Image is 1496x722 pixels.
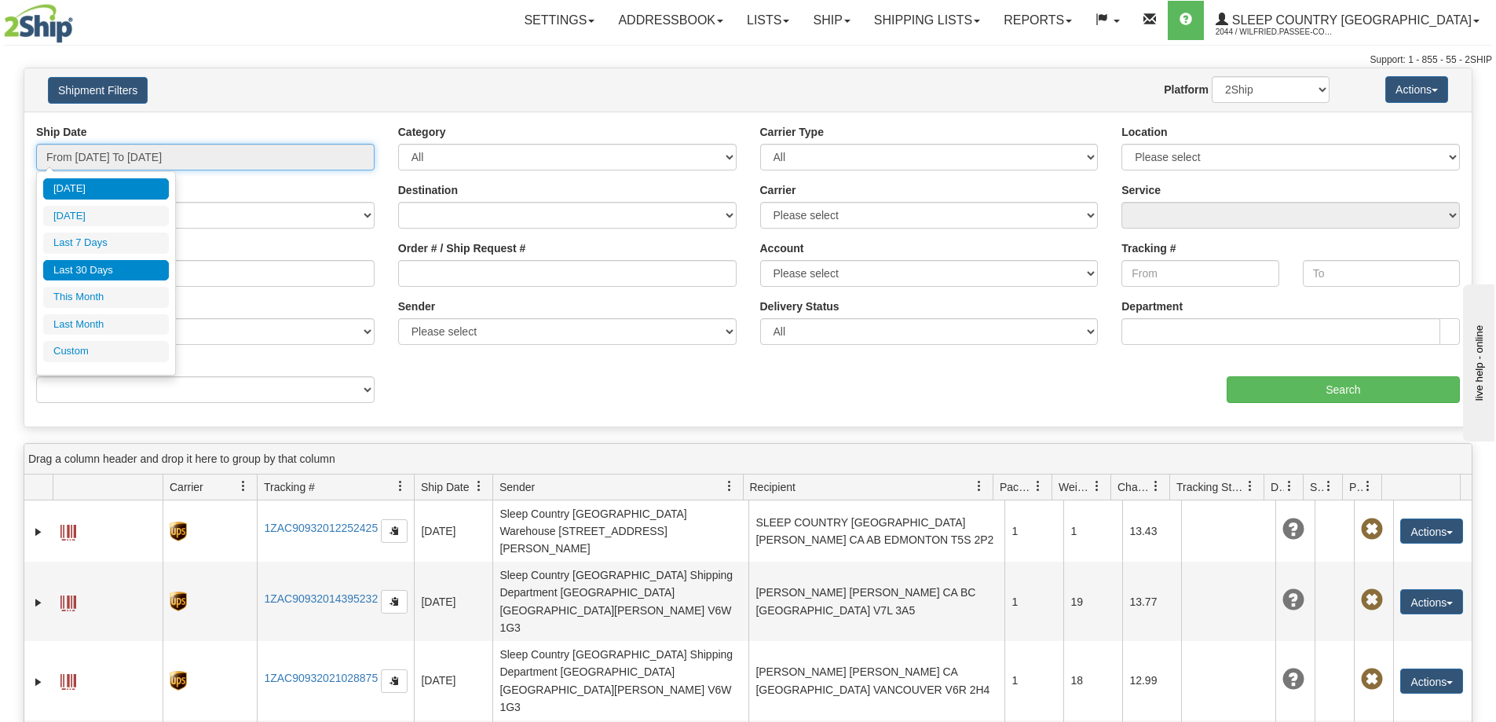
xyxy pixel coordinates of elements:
label: Service [1121,182,1161,198]
a: Carrier filter column settings [230,473,257,500]
span: Tracking Status [1176,479,1245,495]
td: Sleep Country [GEOGRAPHIC_DATA] Shipping Department [GEOGRAPHIC_DATA] [GEOGRAPHIC_DATA][PERSON_NA... [492,562,748,641]
td: 1 [1063,500,1122,562]
img: logo2044.jpg [4,4,73,43]
td: SLEEP COUNTRY [GEOGRAPHIC_DATA] [PERSON_NAME] CA AB EDMONTON T5S 2P2 [748,500,1004,562]
li: Last 30 Days [43,260,169,281]
td: [DATE] [414,641,492,720]
label: Carrier Type [760,124,824,140]
a: Sleep Country [GEOGRAPHIC_DATA] 2044 / Wilfried.Passee-Coutrin [1204,1,1491,40]
img: 8 - UPS [170,522,186,541]
label: Ship Date [36,124,87,140]
a: Tracking # filter column settings [387,473,414,500]
td: 1 [1004,641,1063,720]
button: Actions [1385,76,1448,103]
button: Copy to clipboard [381,669,408,693]
td: [PERSON_NAME] [PERSON_NAME] CA [GEOGRAPHIC_DATA] VANCOUVER V6R 2H4 [748,641,1004,720]
a: Recipient filter column settings [966,473,993,500]
button: Copy to clipboard [381,519,408,543]
li: [DATE] [43,178,169,200]
span: Tracking # [264,479,315,495]
td: Sleep Country [GEOGRAPHIC_DATA] Warehouse [STREET_ADDRESS][PERSON_NAME] [492,500,748,562]
li: [DATE] [43,206,169,227]
input: Search [1227,376,1460,403]
label: Platform [1164,82,1209,97]
a: Sender filter column settings [716,473,743,500]
a: Expand [31,524,46,540]
td: [PERSON_NAME] [PERSON_NAME] CA BC [GEOGRAPHIC_DATA] V7L 3A5 [748,562,1004,641]
a: 1ZAC90932014395232 [264,592,378,605]
li: Last Month [43,314,169,335]
li: Last 7 Days [43,233,169,254]
a: 1ZAC90932021028875 [264,672,378,684]
button: Actions [1400,589,1463,614]
a: Reports [992,1,1084,40]
td: 13.77 [1122,562,1181,641]
a: Label [60,518,76,543]
label: Sender [398,299,435,314]
span: 2044 / Wilfried.Passee-Coutrin [1216,24,1333,40]
span: Sleep Country [GEOGRAPHIC_DATA] [1228,13,1472,27]
a: Delivery Status filter column settings [1276,473,1303,500]
span: Sender [499,479,535,495]
a: Lists [735,1,801,40]
a: Label [60,667,76,692]
span: Unknown [1282,669,1304,691]
li: Custom [43,341,169,362]
label: Location [1121,124,1167,140]
button: Copy to clipboard [381,590,408,614]
a: Settings [512,1,606,40]
input: From [1121,260,1278,287]
td: 13.43 [1122,500,1181,562]
td: Sleep Country [GEOGRAPHIC_DATA] Shipping Department [GEOGRAPHIC_DATA] [GEOGRAPHIC_DATA][PERSON_NA... [492,641,748,720]
td: [DATE] [414,562,492,641]
a: Expand [31,674,46,690]
td: 19 [1063,562,1122,641]
span: Carrier [170,479,203,495]
a: Tracking Status filter column settings [1237,473,1264,500]
button: Actions [1400,669,1463,694]
td: 18 [1063,641,1122,720]
span: Delivery Status [1271,479,1284,495]
a: Weight filter column settings [1084,473,1110,500]
a: Packages filter column settings [1025,473,1052,500]
label: Order # / Ship Request # [398,240,526,256]
span: Unknown [1282,519,1304,541]
a: Shipment Issues filter column settings [1315,473,1342,500]
button: Shipment Filters [48,77,148,104]
span: Shipment Issues [1310,479,1323,495]
span: Pickup Not Assigned [1361,589,1383,611]
label: Tracking # [1121,240,1176,256]
td: [DATE] [414,500,492,562]
label: Destination [398,182,458,198]
a: Charge filter column settings [1143,473,1169,500]
input: To [1303,260,1460,287]
button: Actions [1400,519,1463,544]
span: Recipient [750,479,796,495]
a: Ship [801,1,861,40]
li: This Month [43,287,169,308]
span: Pickup Not Assigned [1361,519,1383,541]
td: 1 [1004,500,1063,562]
span: Pickup Not Assigned [1361,669,1383,691]
span: Unknown [1282,589,1304,611]
td: 1 [1004,562,1063,641]
label: Account [760,240,804,256]
label: Carrier [760,182,796,198]
label: Delivery Status [760,299,839,314]
label: Category [398,124,446,140]
span: Packages [1000,479,1033,495]
span: Charge [1117,479,1150,495]
div: Support: 1 - 855 - 55 - 2SHIP [4,53,1492,67]
img: 8 - UPS [170,671,186,691]
a: Shipping lists [862,1,992,40]
a: Addressbook [606,1,735,40]
a: 1ZAC90932012252425 [264,522,378,534]
a: Ship Date filter column settings [466,473,492,500]
iframe: chat widget [1460,280,1494,441]
a: Label [60,588,76,614]
span: Weight [1059,479,1092,495]
label: Department [1121,299,1183,314]
td: 12.99 [1122,641,1181,720]
img: 8 - UPS [170,592,186,611]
